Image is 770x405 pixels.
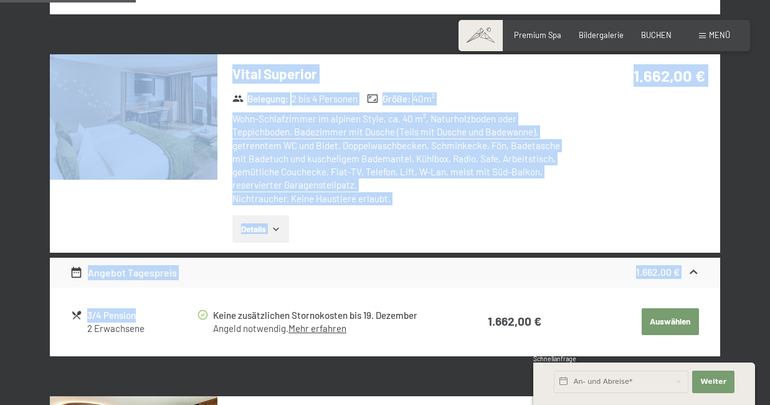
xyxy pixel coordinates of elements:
div: 2 Erwachsene [87,322,196,335]
strong: 1.662,00 € [488,314,541,328]
span: Schnellanfrage [533,355,576,363]
div: Angeld notwendig. [213,322,447,335]
strong: 1.662,00 € [634,66,705,85]
strong: Belegung : [232,92,289,105]
div: Angebot Tagespreis [70,265,177,280]
strong: 1.662,00 € [636,266,680,278]
span: Menü [709,30,730,40]
a: BUCHEN [641,30,672,40]
img: mss_renderimg.php [50,54,217,180]
h3: Vital Superior [232,64,569,84]
div: Angebot Tagespreis1.662,00 € [50,258,720,288]
button: Details [232,215,289,243]
span: 40 m² [413,92,435,105]
span: 2 bis 4 Personen [292,92,358,105]
button: Auswählen [642,308,699,336]
span: Weiter [700,377,726,387]
strong: Größe : [367,92,411,105]
div: 3/4 Pension [87,308,196,323]
div: Wohn-Schlafzimmer im alpinen Style, ca. 40 m², Naturholzboden oder Teppichboden, Badezimmer mit D... [232,112,569,205]
button: Weiter [692,371,734,393]
a: Mehr erfahren [288,323,346,334]
div: Keine zusätzlichen Stornokosten bis 19. Dezember [213,308,447,323]
a: Bildergalerie [579,30,624,40]
a: Premium Spa [514,30,561,40]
